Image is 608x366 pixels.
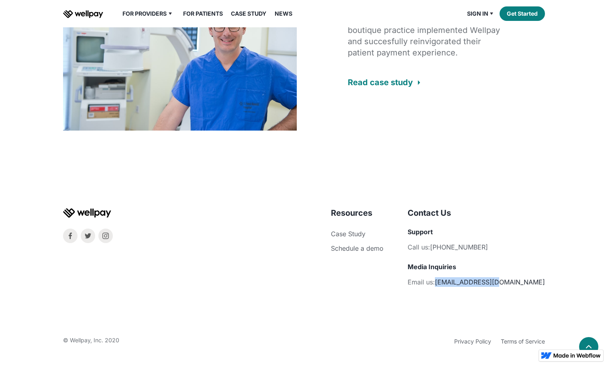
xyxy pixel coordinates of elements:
a: News [270,9,297,18]
a: Terms of Service [501,338,545,345]
h4: Contact Us [408,208,545,218]
div: © Wellpay, Inc. 2020 [63,336,119,347]
div: For Providers [122,9,167,18]
h5: Media Inquiries [408,263,545,271]
a: For Patients [178,9,228,18]
a: [EMAIL_ADDRESS][DOMAIN_NAME] [435,278,545,286]
div: Sign in [467,9,488,18]
a: Privacy Policy [454,338,491,345]
div: For Providers [118,9,178,18]
h5: Support [408,228,545,236]
div: Read our case study on how a private boutique practice implemented Wellpay and succesfully reinvi... [348,13,508,58]
img: Made in Webflow [553,353,601,358]
h4: Resources [331,208,384,218]
a: Case Study [331,230,365,238]
li: Call us: [408,241,545,253]
a: Case Study [226,9,271,18]
a: Schedule a demo [331,244,384,252]
a: Get Started [500,6,545,21]
a: [PHONE_NUMBER] [430,243,488,251]
div: Sign in [462,9,500,18]
a: Read case study [348,73,420,92]
a: home [63,9,103,18]
div: Read case study [348,77,413,88]
li: Email us: [408,276,545,288]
